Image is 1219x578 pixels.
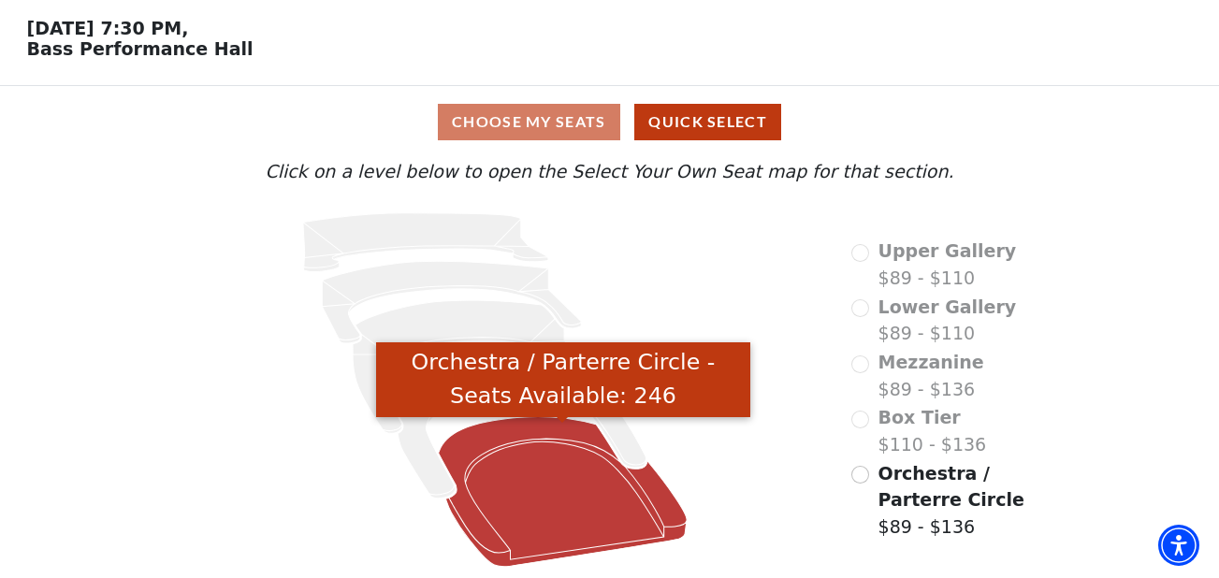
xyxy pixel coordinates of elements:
label: $89 - $136 [878,349,984,402]
span: Lower Gallery [878,296,1017,317]
label: $89 - $110 [878,294,1017,347]
input: Orchestra / Parterre Circle$89 - $136 [851,466,869,484]
div: Accessibility Menu [1158,525,1199,566]
span: Upper Gallery [878,240,1017,261]
p: Click on a level below to open the Select Your Own Seat map for that section. [166,158,1053,185]
label: $89 - $136 [878,460,1053,541]
path: Upper Gallery - Seats Available: 0 [303,213,548,272]
label: $89 - $110 [878,238,1017,291]
div: Orchestra / Parterre Circle - Seats Available: 246 [376,342,750,418]
span: Mezzanine [878,352,984,372]
path: Orchestra / Parterre Circle - Seats Available: 246 [439,417,688,567]
path: Lower Gallery - Seats Available: 0 [323,261,582,343]
span: Orchestra / Parterre Circle [878,463,1024,511]
label: $110 - $136 [878,404,987,457]
button: Quick Select [634,104,781,140]
span: Box Tier [878,407,961,427]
